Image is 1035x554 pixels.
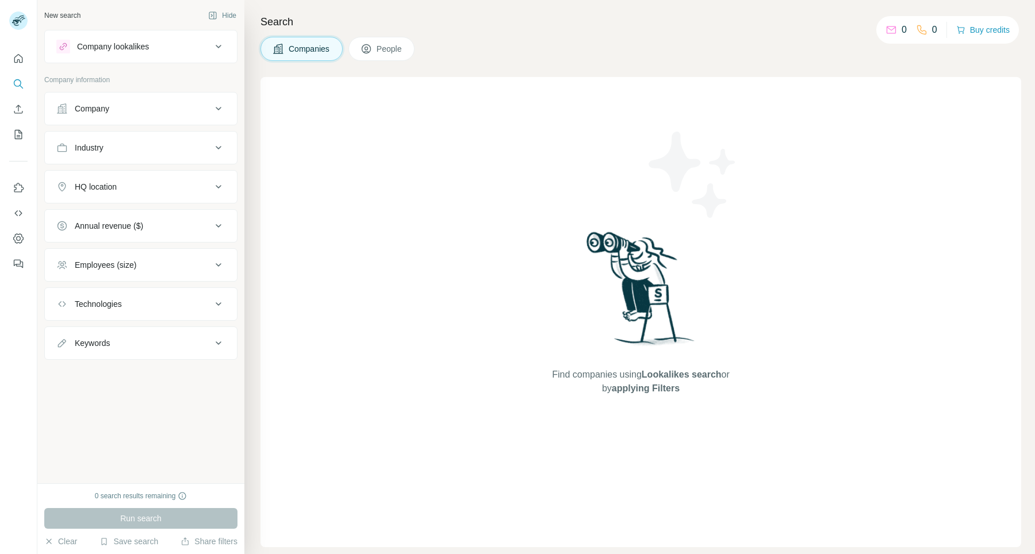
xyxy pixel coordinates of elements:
div: HQ location [75,181,117,193]
button: Company lookalikes [45,33,237,60]
div: Employees (size) [75,259,136,271]
button: Enrich CSV [9,99,28,120]
button: Keywords [45,329,237,357]
button: Technologies [45,290,237,318]
button: Dashboard [9,228,28,249]
button: Feedback [9,253,28,274]
span: People [377,43,403,55]
button: Quick start [9,48,28,69]
button: Employees (size) [45,251,237,279]
span: Find companies using or by [549,368,733,395]
span: Companies [289,43,331,55]
button: HQ location [45,173,237,201]
button: Save search [99,536,158,547]
button: Annual revenue ($) [45,212,237,240]
img: Surfe Illustration - Stars [641,123,745,226]
button: Use Surfe API [9,203,28,224]
button: Buy credits [956,22,1010,38]
button: Share filters [181,536,237,547]
button: Hide [200,7,244,24]
button: Use Surfe on LinkedIn [9,178,28,198]
button: Company [45,95,237,122]
button: Clear [44,536,77,547]
h4: Search [260,14,1021,30]
img: Surfe Illustration - Woman searching with binoculars [581,229,701,357]
button: Search [9,74,28,94]
div: 0 search results remaining [95,491,187,501]
div: Company [75,103,109,114]
div: Company lookalikes [77,41,149,52]
span: Lookalikes search [642,370,722,379]
div: Keywords [75,337,110,349]
div: Technologies [75,298,122,310]
p: 0 [902,23,907,37]
button: My lists [9,124,28,145]
button: Industry [45,134,237,161]
div: New search [44,10,80,21]
div: Industry [75,142,103,153]
p: 0 [932,23,937,37]
p: Company information [44,75,237,85]
div: Annual revenue ($) [75,220,143,232]
span: applying Filters [612,383,680,393]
